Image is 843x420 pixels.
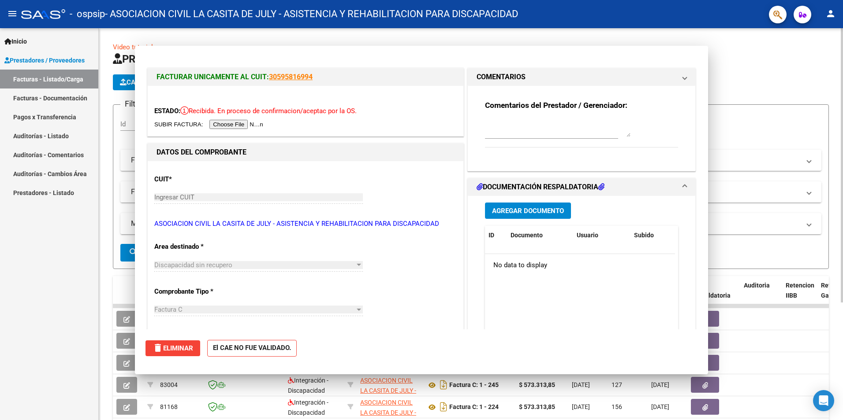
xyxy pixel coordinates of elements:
[449,382,499,389] strong: Factura C: 1 - 245
[468,68,695,86] mat-expansion-panel-header: COMENTARIOS
[131,187,800,197] mat-panel-title: FILTROS DE INTEGRACION
[492,207,564,215] span: Agregar Documento
[577,232,598,239] span: Usuario
[160,381,178,388] span: 83004
[113,53,489,65] span: PRESTADORES -> Listado de CPBTs Emitidos por Prestadores / Proveedores
[825,8,836,19] mat-icon: person
[675,226,719,245] datatable-header-cell: Acción
[70,4,105,24] span: - ospsip
[485,226,507,245] datatable-header-cell: ID
[519,403,555,410] strong: $ 573.313,85
[180,107,357,115] span: Recibida. En proceso de confirmacion/aceptac por la OS.
[105,4,518,24] span: - ASOCIACION CIVIL LA CASITA DE JULY - ASISTENCIA Y REHABILITACION PARA DISCAPACIDAD
[489,232,494,239] span: ID
[634,232,654,239] span: Subido
[485,254,675,276] div: No data to display
[360,376,419,394] div: 33716083069
[154,219,457,229] p: ASOCIACION CIVIL LA CASITA DE JULY - ASISTENCIA Y REHABILITACION PARA DISCAPACIDAD
[7,8,18,19] mat-icon: menu
[153,344,193,352] span: Eliminar
[740,276,782,315] datatable-header-cell: Auditoria
[612,403,622,410] span: 156
[468,178,695,196] mat-expansion-panel-header: DOCUMENTACIÓN RESPALDATORIA
[630,226,675,245] datatable-header-cell: Subido
[477,72,526,82] h1: COMENTARIOS
[4,55,85,65] span: Prestadores / Proveedores
[691,282,731,299] span: Doc Respaldatoria
[207,340,297,357] strong: El CAE NO FUE VALIDADO.
[687,276,740,315] datatable-header-cell: Doc Respaldatoria
[120,78,204,86] span: Cargar Comprobante
[154,242,245,252] p: Area destinado *
[128,247,139,258] mat-icon: search
[154,306,183,313] span: Factura C
[360,398,419,416] div: 33716083069
[485,101,627,110] strong: Comentarios del Prestador / Gerenciador:
[128,249,216,257] span: Buscar Comprobante
[468,196,695,379] div: DOCUMENTACIÓN RESPALDATORIA
[154,107,180,115] span: ESTADO:
[288,399,328,416] span: Integración - Discapacidad
[572,381,590,388] span: [DATE]
[612,381,622,388] span: 127
[468,86,695,171] div: COMENTARIOS
[485,203,571,219] button: Agregar Documento
[519,381,555,388] strong: $ 573.313,85
[438,378,449,392] i: Descargar documento
[782,276,817,315] datatable-header-cell: Retencion IIBB
[744,282,770,289] span: Auditoria
[153,343,163,353] mat-icon: delete
[157,148,246,156] strong: DATOS DEL COMPROBANTE
[651,381,669,388] span: [DATE]
[120,98,151,110] h3: Filtros
[131,155,800,165] mat-panel-title: FILTROS DEL COMPROBANTE
[438,400,449,414] i: Descargar documento
[288,377,328,394] span: Integración - Discapacidad
[145,340,200,356] button: Eliminar
[507,226,573,245] datatable-header-cell: Documento
[154,174,245,184] p: CUIT
[786,282,814,299] span: Retencion IIBB
[113,43,153,51] a: Video tutorial
[154,261,232,269] span: Discapacidad sin recupero
[157,73,269,81] span: FACTURAR UNICAMENTE AL CUIT:
[651,403,669,410] span: [DATE]
[477,182,604,192] h1: DOCUMENTACIÓN RESPALDATORIA
[160,403,178,410] span: 81168
[269,73,313,81] a: 30595816994
[449,404,499,411] strong: Factura C: 1 - 224
[573,226,630,245] datatable-header-cell: Usuario
[511,232,543,239] span: Documento
[154,287,245,297] p: Comprobante Tipo *
[572,403,590,410] span: [DATE]
[813,390,834,411] div: Open Intercom Messenger
[4,37,27,46] span: Inicio
[131,219,800,228] mat-panel-title: MAS FILTROS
